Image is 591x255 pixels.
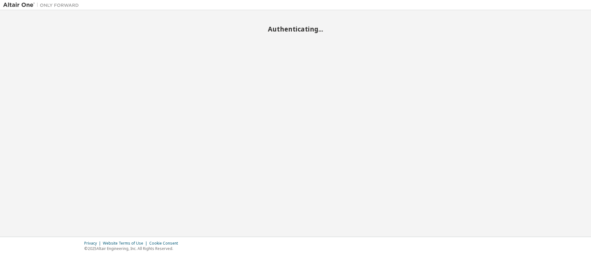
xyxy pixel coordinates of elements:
[149,241,182,246] div: Cookie Consent
[3,25,588,33] h2: Authenticating...
[103,241,149,246] div: Website Terms of Use
[84,241,103,246] div: Privacy
[84,246,182,251] p: © 2025 Altair Engineering, Inc. All Rights Reserved.
[3,2,82,8] img: Altair One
